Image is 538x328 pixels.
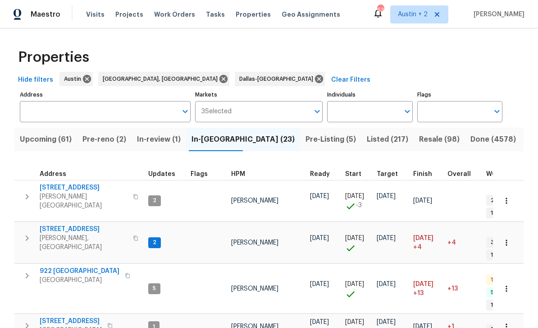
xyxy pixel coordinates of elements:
[20,92,191,97] label: Address
[487,197,509,204] span: 2 WIP
[40,171,66,177] span: Address
[311,105,324,118] button: Open
[419,133,460,146] span: Resale (98)
[231,240,278,246] span: [PERSON_NAME]
[410,264,444,314] td: Scheduled to finish 13 day(s) late
[377,171,398,177] span: Target
[487,301,525,309] span: 1 Accepted
[345,171,361,177] span: Start
[206,11,225,18] span: Tasks
[59,72,93,86] div: Austin
[64,74,85,83] span: Austin
[236,10,271,19] span: Properties
[115,10,143,19] span: Projects
[239,74,317,83] span: Dallas-[GEOGRAPHIC_DATA]
[137,133,181,146] span: In-review (1)
[487,251,525,259] span: 1 Accepted
[413,289,424,298] span: +13
[345,193,364,199] span: [DATE]
[149,285,160,292] span: 5
[447,286,458,292] span: +13
[40,267,119,276] span: 922 [GEOGRAPHIC_DATA]
[231,198,278,204] span: [PERSON_NAME]
[342,222,373,263] td: Project started on time
[345,171,369,177] div: Actual renovation start date
[14,72,57,88] button: Hide filters
[40,276,119,285] span: [GEOGRAPHIC_DATA]
[377,235,396,241] span: [DATE]
[487,276,506,284] span: 1 QC
[103,74,221,83] span: [GEOGRAPHIC_DATA], [GEOGRAPHIC_DATA]
[98,72,229,86] div: [GEOGRAPHIC_DATA], [GEOGRAPHIC_DATA]
[231,171,245,177] span: HPM
[179,105,191,118] button: Open
[235,72,325,86] div: Dallas-[GEOGRAPHIC_DATA]
[231,286,278,292] span: [PERSON_NAME]
[40,183,128,192] span: [STREET_ADDRESS]
[82,133,126,146] span: Pre-reno (2)
[40,225,128,234] span: [STREET_ADDRESS]
[20,133,72,146] span: Upcoming (61)
[310,281,329,287] span: [DATE]
[345,319,364,325] span: [DATE]
[310,193,329,199] span: [DATE]
[367,133,408,146] span: Listed (217)
[154,10,195,19] span: Work Orders
[40,234,128,252] span: [PERSON_NAME], [GEOGRAPHIC_DATA]
[328,72,374,88] button: Clear Filters
[444,264,483,314] td: 13 day(s) past target finish date
[413,171,440,177] div: Projected renovation finish date
[413,171,432,177] span: Finish
[342,180,373,222] td: Project started 3 days early
[148,171,175,177] span: Updates
[191,133,295,146] span: In-[GEOGRAPHIC_DATA] (23)
[470,133,516,146] span: Done (4578)
[487,289,513,296] span: 5 Done
[310,171,338,177] div: Earliest renovation start date (first business day after COE or Checkout)
[18,74,53,86] span: Hide filters
[470,10,524,19] span: [PERSON_NAME]
[282,10,340,19] span: Geo Assignments
[331,74,370,86] span: Clear Filters
[40,317,102,326] span: [STREET_ADDRESS]
[377,281,396,287] span: [DATE]
[342,264,373,314] td: Project started on time
[18,53,89,62] span: Properties
[486,171,536,177] span: WO Completion
[413,243,422,252] span: +4
[310,235,329,241] span: [DATE]
[377,319,396,325] span: [DATE]
[398,10,428,19] span: Austin + 2
[447,171,471,177] span: Overall
[305,133,356,146] span: Pre-Listing (5)
[327,92,412,97] label: Individuals
[356,201,362,210] span: -3
[377,5,383,14] div: 63
[31,10,60,19] span: Maestro
[410,222,444,263] td: Scheduled to finish 4 day(s) late
[487,209,525,217] span: 1 Accepted
[417,92,502,97] label: Flags
[201,108,232,115] span: 3 Selected
[487,239,509,246] span: 3 WIP
[310,319,329,325] span: [DATE]
[447,171,479,177] div: Days past target finish date
[413,235,433,241] span: [DATE]
[149,197,160,204] span: 2
[195,92,323,97] label: Markets
[377,193,396,199] span: [DATE]
[345,235,364,241] span: [DATE]
[491,105,503,118] button: Open
[444,222,483,263] td: 4 day(s) past target finish date
[413,198,432,204] span: [DATE]
[377,171,406,177] div: Target renovation project end date
[401,105,414,118] button: Open
[310,171,330,177] span: Ready
[345,281,364,287] span: [DATE]
[191,171,208,177] span: Flags
[413,281,433,287] span: [DATE]
[40,192,128,210] span: [PERSON_NAME][GEOGRAPHIC_DATA]
[447,240,456,246] span: +4
[86,10,105,19] span: Visits
[149,239,160,246] span: 2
